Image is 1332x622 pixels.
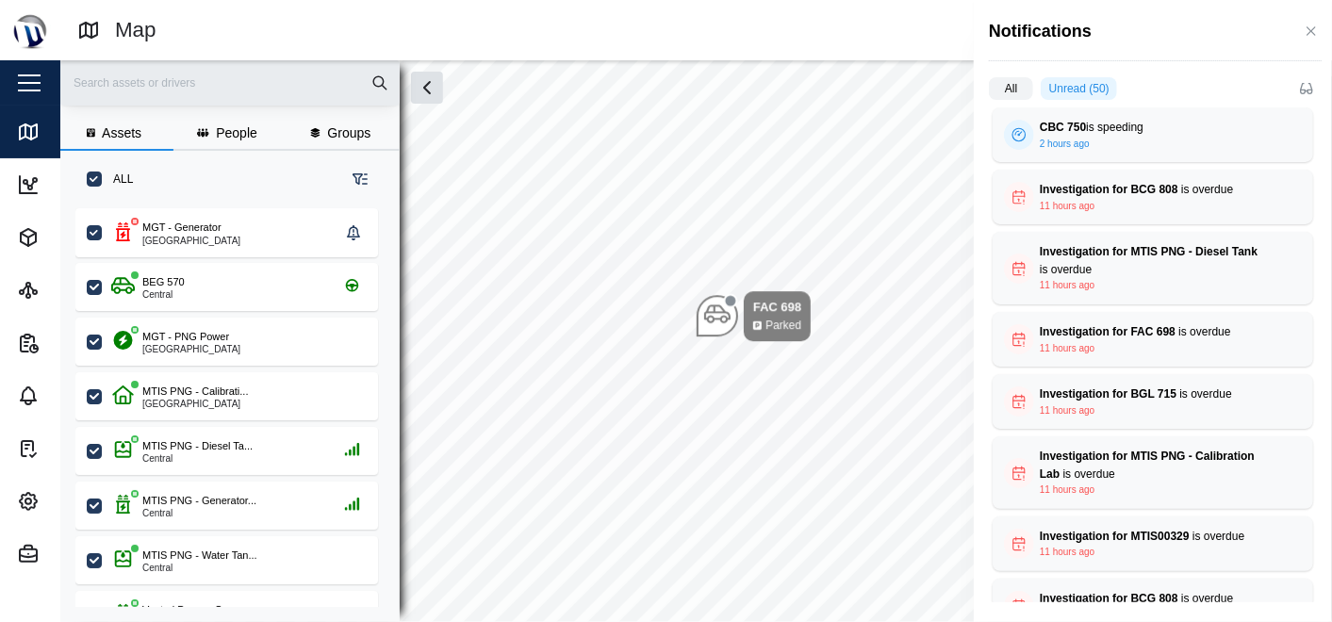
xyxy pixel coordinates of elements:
[1040,341,1094,356] div: 11 hours ago
[1040,278,1094,293] div: 11 hours ago
[1040,181,1266,199] div: is overdue
[1040,448,1266,483] div: is overdue
[1040,199,1094,214] div: 11 hours ago
[1040,530,1190,543] strong: Investigation for MTIS00329
[1040,183,1178,196] strong: Investigation for BCG 808
[989,19,1092,43] h4: Notifications
[1040,483,1094,498] div: 11 hours ago
[1041,77,1117,100] label: Unread (50)
[1040,323,1266,341] div: is overdue
[1040,245,1258,258] strong: Investigation for MTIS PNG - Diesel Tank
[1040,403,1094,418] div: 11 hours ago
[1040,528,1266,546] div: is overdue
[1040,450,1255,481] strong: Investigation for MTIS PNG - Calibration Lab
[1040,545,1094,560] div: 11 hours ago
[989,77,1033,100] label: All
[1040,592,1178,605] strong: Investigation for BCG 808
[1040,137,1090,152] div: 2 hours ago
[1040,385,1266,403] div: is overdue
[1040,387,1176,401] strong: Investigation for BGL 715
[1040,119,1266,137] div: is speeding
[1040,590,1266,608] div: is overdue
[1040,243,1266,278] div: is overdue
[1040,325,1176,338] strong: Investigation for FAC 698
[1040,121,1086,134] strong: CBC 750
